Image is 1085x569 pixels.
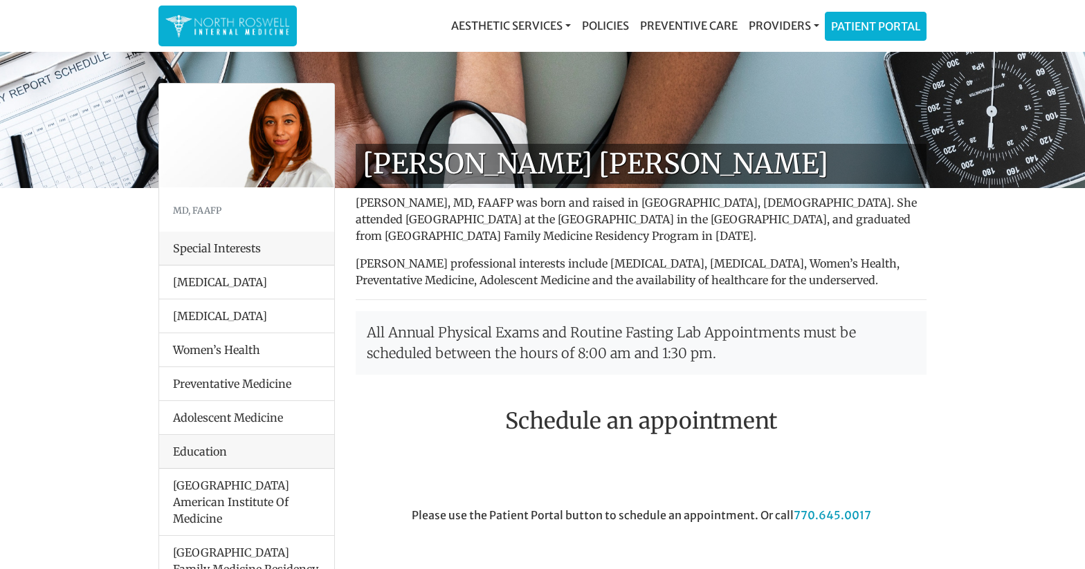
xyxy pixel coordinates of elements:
li: [MEDICAL_DATA] [159,299,334,333]
li: [GEOGRAPHIC_DATA] American Institute Of Medicine [159,469,334,536]
p: [PERSON_NAME] professional interests include [MEDICAL_DATA], [MEDICAL_DATA], Women’s Health, Prev... [356,255,927,288]
li: Preventative Medicine [159,366,334,401]
h2: Schedule an appointment [356,408,927,434]
a: Providers [743,12,825,39]
a: Preventive Care [635,12,743,39]
p: [PERSON_NAME], MD, FAAFP was born and raised in [GEOGRAPHIC_DATA], [DEMOGRAPHIC_DATA]. She attend... [356,194,927,244]
li: Adolescent Medicine [159,400,334,435]
a: Aesthetic Services [446,12,576,39]
div: Special Interests [159,232,334,265]
img: Dr. Farah Mubarak Ali MD, FAAFP [159,84,334,187]
a: 770.645.0017 [794,508,871,522]
small: MD, FAAFP [173,205,221,216]
img: North Roswell Internal Medicine [165,12,290,39]
p: All Annual Physical Exams and Routine Fasting Lab Appointments must be scheduled between the hour... [356,311,927,375]
a: Policies [576,12,635,39]
h1: [PERSON_NAME] [PERSON_NAME] [356,144,927,184]
a: Patient Portal [826,12,926,40]
div: Education [159,435,334,469]
li: Women’s Health [159,333,334,367]
li: [MEDICAL_DATA] [159,265,334,299]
